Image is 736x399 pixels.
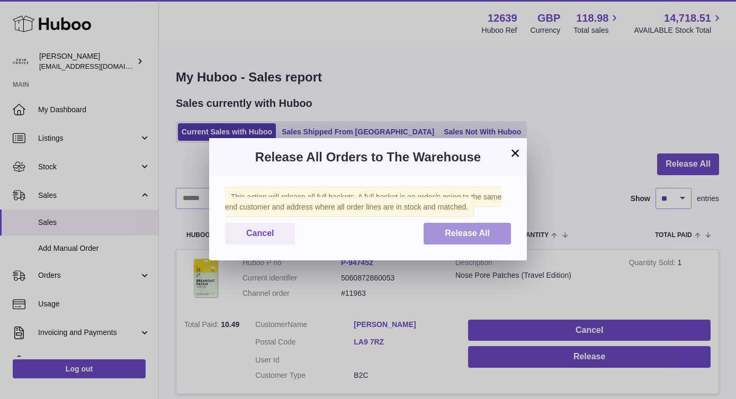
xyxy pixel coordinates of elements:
[424,223,511,244] button: Release All
[445,229,490,238] span: Release All
[225,149,511,166] h3: Release All Orders to The Warehouse
[225,223,295,244] button: Cancel
[225,187,501,217] span: This action will release all full baskets. A full basket is an order/s going to the same end cust...
[509,147,522,159] button: ×
[246,229,274,238] span: Cancel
